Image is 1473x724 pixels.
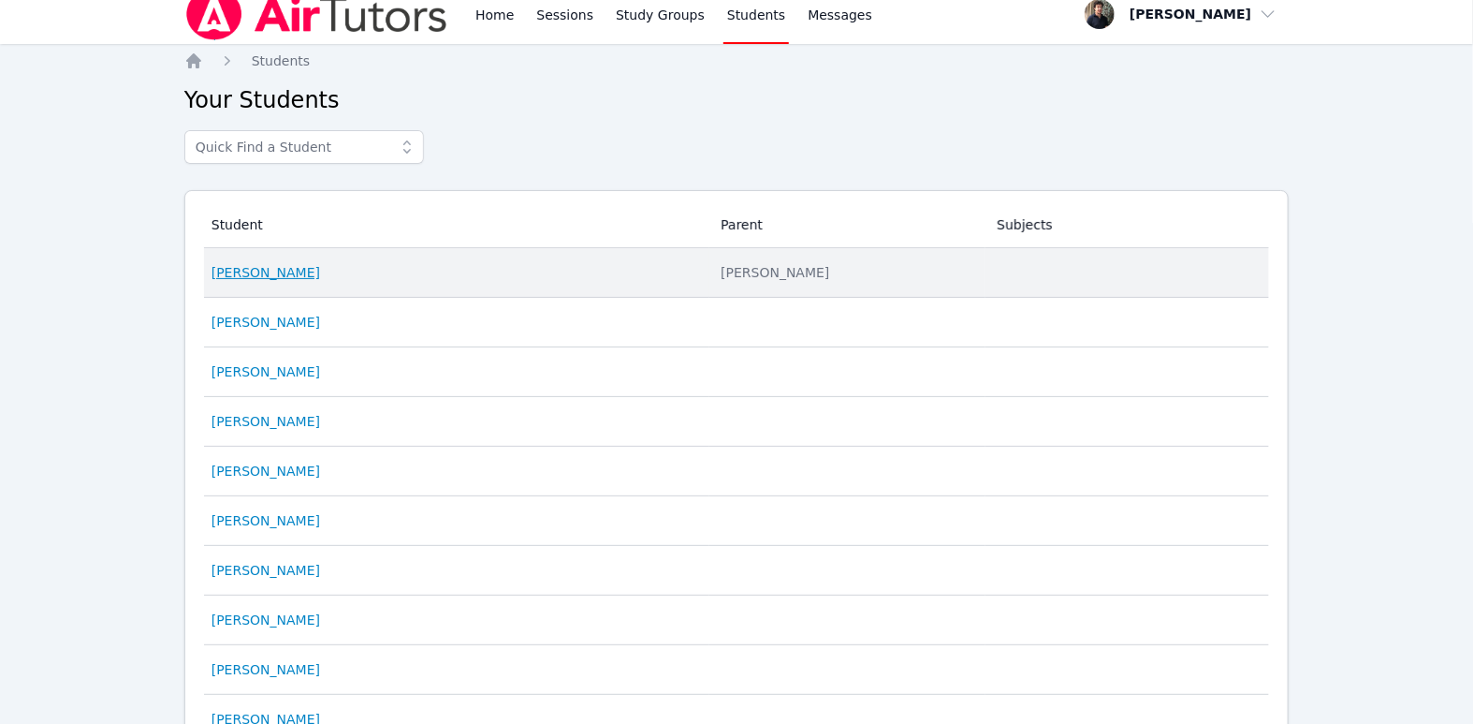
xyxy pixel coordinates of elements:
[204,645,1270,695] tr: [PERSON_NAME]
[211,511,320,530] a: [PERSON_NAME]
[204,397,1270,447] tr: [PERSON_NAME]
[721,263,974,282] div: [PERSON_NAME]
[184,85,1290,115] h2: Your Students
[204,347,1270,397] tr: [PERSON_NAME]
[252,52,310,70] a: Students
[211,313,320,332] a: [PERSON_NAME]
[211,263,320,282] a: [PERSON_NAME]
[211,412,320,431] a: [PERSON_NAME]
[985,202,1269,248] th: Subjects
[709,202,985,248] th: Parent
[204,546,1270,596] tr: [PERSON_NAME]
[204,202,710,248] th: Student
[204,298,1270,347] tr: [PERSON_NAME]
[211,561,320,580] a: [PERSON_NAME]
[211,660,320,679] a: [PERSON_NAME]
[211,362,320,381] a: [PERSON_NAME]
[808,6,872,24] span: Messages
[204,496,1270,546] tr: [PERSON_NAME]
[184,52,1290,70] nav: Breadcrumb
[211,462,320,480] a: [PERSON_NAME]
[204,596,1270,645] tr: [PERSON_NAME]
[204,248,1270,298] tr: [PERSON_NAME] [PERSON_NAME]
[211,611,320,629] a: [PERSON_NAME]
[184,130,424,164] input: Quick Find a Student
[252,53,310,68] span: Students
[204,447,1270,496] tr: [PERSON_NAME]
